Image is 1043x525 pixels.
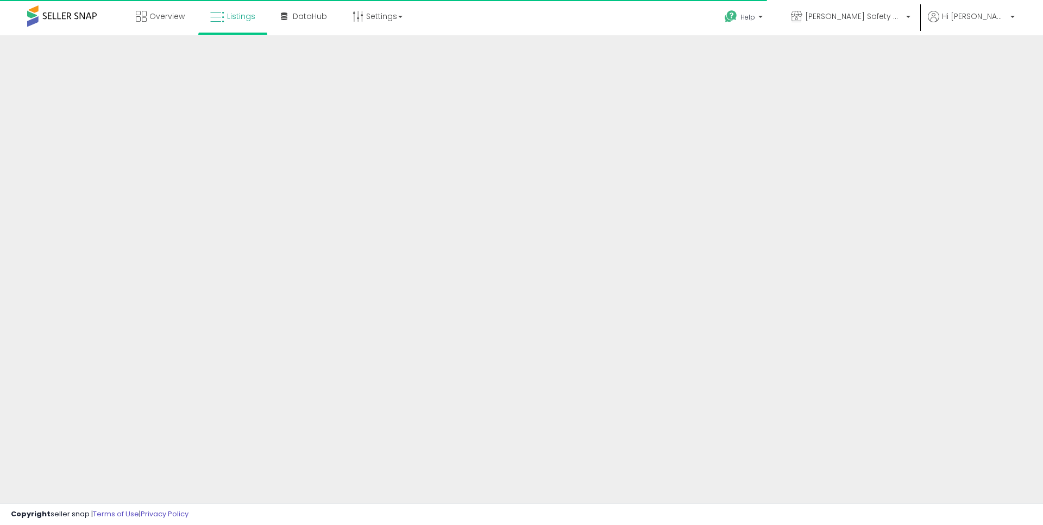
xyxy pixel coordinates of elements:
[724,10,738,23] i: Get Help
[805,11,903,22] span: [PERSON_NAME] Safety & Supply
[928,11,1015,35] a: Hi [PERSON_NAME]
[716,2,774,35] a: Help
[149,11,185,22] span: Overview
[942,11,1007,22] span: Hi [PERSON_NAME]
[293,11,327,22] span: DataHub
[227,11,255,22] span: Listings
[740,12,755,22] span: Help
